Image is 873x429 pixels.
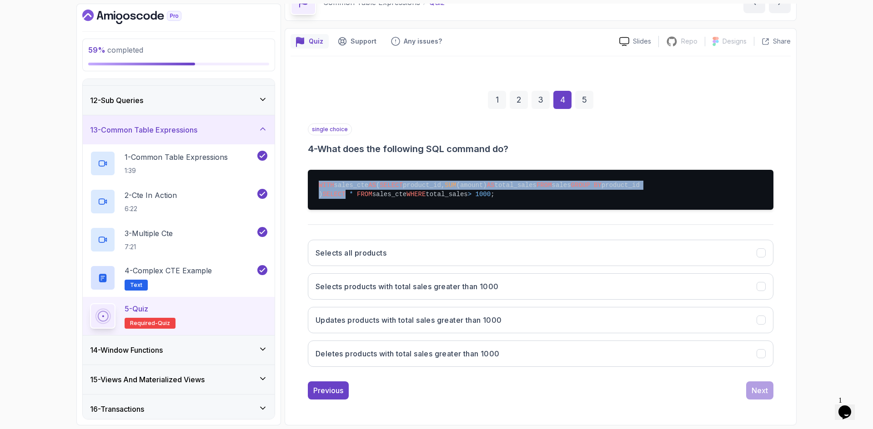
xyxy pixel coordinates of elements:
[125,152,228,163] p: 1 - Common Table Expressions
[357,191,372,198] span: FROM
[130,320,158,327] span: Required-
[571,182,590,189] span: GROUP
[406,191,426,198] span: WHERE
[83,335,275,365] button: 14-Window Functions
[537,182,552,189] span: FROM
[332,34,382,49] button: Support button
[90,404,144,414] h3: 16 - Transactions
[553,91,572,109] div: 4
[88,45,143,54] span: completed
[308,170,773,210] pre: sales_cte ( product_id, (amount) total_sales sales product_id ) sales_cte total_sales ;
[752,385,768,396] div: Next
[90,189,267,214] button: 2-Cte In Action6:22
[158,320,170,327] span: quiz
[125,303,148,314] p: 5 - Quiz
[754,37,791,46] button: Share
[90,124,197,135] h3: 13 - Common Table Expressions
[125,242,173,251] p: 7:21
[322,191,345,198] span: SELECT
[90,374,205,385] h3: 15 - Views And Materialized Views
[316,281,498,292] h3: Selects products with total sales greater than 1000
[308,340,773,367] button: Deletes products with total sales greater than 1000
[130,281,142,289] span: Text
[125,204,177,213] p: 6:22
[633,37,651,46] p: Slides
[90,265,267,291] button: 4-Complex CTE ExampleText
[313,385,343,396] div: Previous
[404,37,442,46] p: Any issues?
[125,166,228,175] p: 1:39
[308,307,773,333] button: Updates products with total sales greater than 1000
[88,45,105,54] span: 59 %
[125,190,177,201] p: 2 - Cte In Action
[316,315,502,325] h3: Updates products with total sales greater than 1000
[476,191,491,198] span: 1000
[746,381,773,399] button: Next
[308,143,773,155] h3: 4 - What does the following SQL command do?
[90,227,267,252] button: 3-Multiple Cte7:21
[510,91,528,109] div: 2
[90,303,267,329] button: 5-QuizRequired-quiz
[319,182,334,189] span: WITH
[125,265,212,276] p: 4 - Complex CTE Example
[612,37,658,46] a: Slides
[575,91,593,109] div: 5
[681,37,697,46] p: Repo
[445,182,456,189] span: SUM
[308,273,773,300] button: Selects products with total sales greater than 1000
[488,91,506,109] div: 1
[368,182,376,189] span: AS
[594,182,602,189] span: BY
[316,247,386,258] h3: Selects all products
[83,394,275,424] button: 16-Transactions
[125,228,173,239] p: 3 - Multiple Cte
[308,123,352,135] p: single choice
[82,10,202,24] a: Dashboard
[291,34,329,49] button: quiz button
[316,348,499,359] h3: Deletes products with total sales greater than 1000
[90,151,267,176] button: 1-Common Table Expressions1:39
[835,393,864,420] iframe: chat widget
[380,182,402,189] span: SELECT
[351,37,376,46] p: Support
[468,191,472,198] span: >
[83,115,275,144] button: 13-Common Table Expressions
[309,37,323,46] p: Quiz
[487,182,495,189] span: AS
[90,95,143,106] h3: 12 - Sub Queries
[532,91,550,109] div: 3
[83,86,275,115] button: 12-Sub Queries
[308,240,773,266] button: Selects all products
[773,37,791,46] p: Share
[386,34,447,49] button: Feedback button
[722,37,747,46] p: Designs
[90,345,163,355] h3: 14 - Window Functions
[308,381,349,399] button: Previous
[83,365,275,394] button: 15-Views And Materialized Views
